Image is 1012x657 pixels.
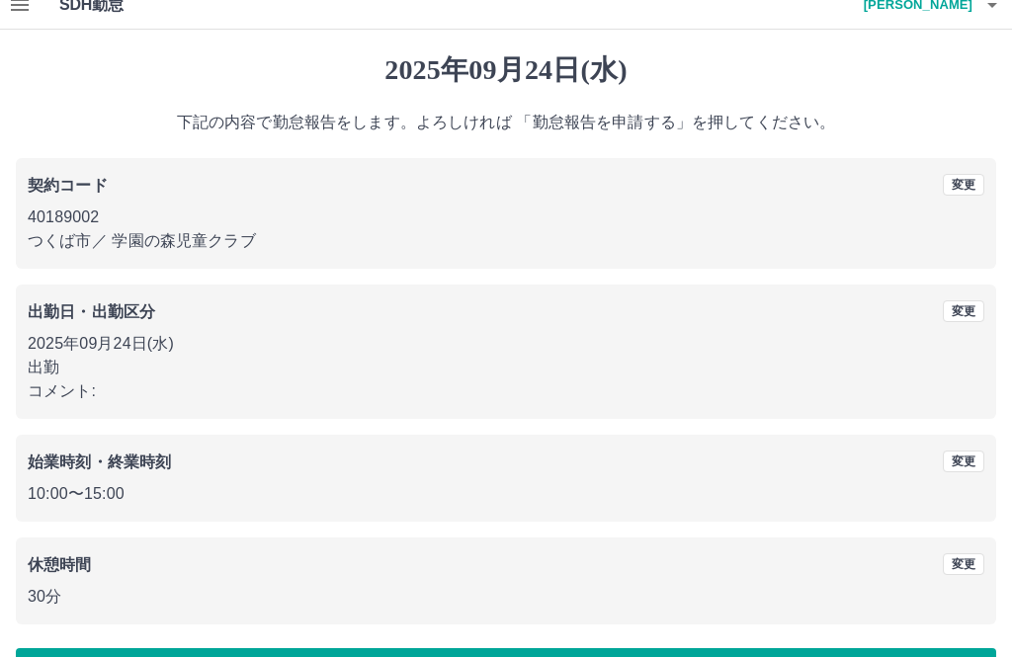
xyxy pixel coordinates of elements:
[16,111,996,134] p: 下記の内容で勤怠報告をします。よろしければ 「勤怠報告を申請する」を押してください。
[28,379,984,403] p: コメント:
[943,300,984,322] button: 変更
[28,453,171,470] b: 始業時刻・終業時刻
[28,229,984,253] p: つくば市 ／ 学園の森児童クラブ
[943,174,984,196] button: 変更
[943,451,984,472] button: 変更
[28,482,984,506] p: 10:00 〜 15:00
[28,205,984,229] p: 40189002
[28,356,984,379] p: 出勤
[28,177,108,194] b: 契約コード
[943,553,984,575] button: 変更
[28,556,92,573] b: 休憩時間
[28,303,155,320] b: 出勤日・出勤区分
[16,53,996,87] h1: 2025年09月24日(水)
[28,585,984,609] p: 30分
[28,332,984,356] p: 2025年09月24日(水)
